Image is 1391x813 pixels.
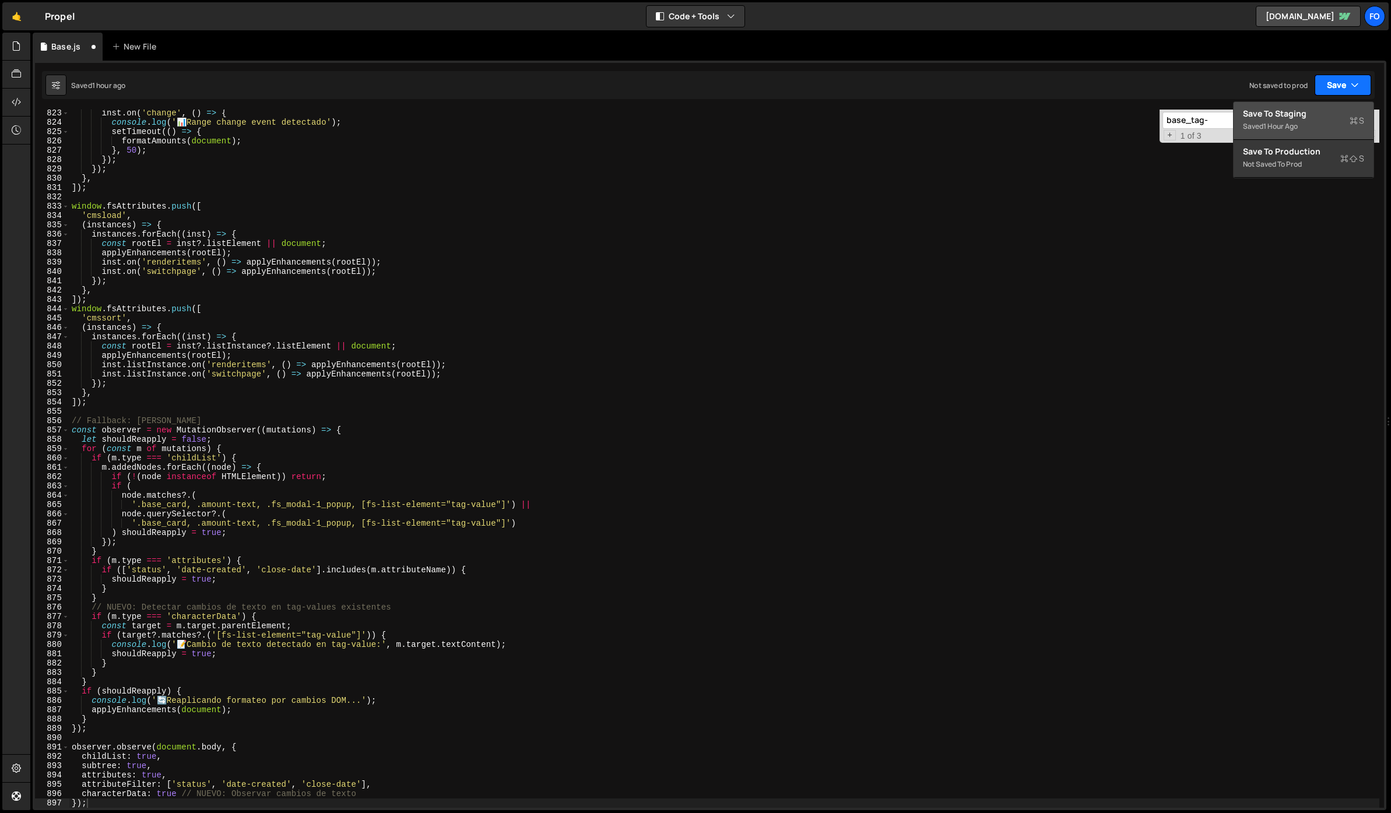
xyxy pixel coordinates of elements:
[35,463,69,472] div: 861
[35,425,69,435] div: 857
[35,509,69,519] div: 866
[35,733,69,742] div: 890
[647,6,744,27] button: Code + Tools
[35,780,69,789] div: 895
[71,80,125,90] div: Saved
[35,659,69,668] div: 882
[35,603,69,612] div: 876
[1364,6,1385,27] a: fo
[1164,130,1176,140] span: Toggle Replace mode
[1243,157,1364,171] div: Not saved to prod
[35,537,69,547] div: 869
[35,547,69,556] div: 870
[1256,6,1361,27] a: [DOMAIN_NAME]
[35,267,69,276] div: 840
[1243,108,1364,119] div: Save to Staging
[35,220,69,230] div: 835
[35,528,69,537] div: 868
[35,192,69,202] div: 832
[35,183,69,192] div: 831
[35,742,69,752] div: 891
[35,761,69,770] div: 893
[1350,115,1364,126] span: S
[35,379,69,388] div: 852
[1243,146,1364,157] div: Save to Production
[35,164,69,174] div: 829
[1162,112,1309,129] input: Search for
[45,9,75,23] div: Propel
[35,127,69,136] div: 825
[35,770,69,780] div: 894
[35,798,69,808] div: 897
[35,565,69,575] div: 872
[35,332,69,342] div: 847
[35,295,69,304] div: 843
[2,2,31,30] a: 🤙
[35,472,69,481] div: 862
[35,286,69,295] div: 842
[35,174,69,183] div: 830
[35,360,69,369] div: 850
[35,314,69,323] div: 845
[35,593,69,603] div: 875
[35,649,69,659] div: 881
[35,491,69,500] div: 864
[35,631,69,640] div: 879
[35,575,69,584] div: 873
[112,41,161,52] div: New File
[35,435,69,444] div: 858
[35,444,69,453] div: 859
[35,118,69,127] div: 824
[1243,119,1364,133] div: Saved
[35,500,69,509] div: 865
[35,230,69,239] div: 836
[35,155,69,164] div: 828
[1340,153,1364,164] span: S
[35,342,69,351] div: 848
[35,724,69,733] div: 889
[35,351,69,360] div: 849
[35,108,69,118] div: 823
[35,556,69,565] div: 871
[35,248,69,258] div: 838
[35,211,69,220] div: 834
[35,258,69,267] div: 839
[1176,131,1206,140] span: 1 of 3
[35,584,69,593] div: 874
[1234,140,1374,178] button: Save to ProductionS Not saved to prod
[35,388,69,397] div: 853
[35,136,69,146] div: 826
[92,80,126,90] div: 1 hour ago
[1249,80,1308,90] div: Not saved to prod
[35,407,69,416] div: 855
[35,687,69,696] div: 885
[35,640,69,649] div: 880
[35,696,69,705] div: 886
[35,416,69,425] div: 856
[35,612,69,621] div: 877
[1315,75,1371,96] button: Save
[1263,121,1298,131] div: 1 hour ago
[35,453,69,463] div: 860
[35,239,69,248] div: 837
[35,705,69,715] div: 887
[35,668,69,677] div: 883
[35,715,69,724] div: 888
[35,146,69,155] div: 827
[35,677,69,687] div: 884
[35,276,69,286] div: 841
[35,519,69,528] div: 867
[35,789,69,798] div: 896
[35,481,69,491] div: 863
[1234,102,1374,140] button: Save to StagingS Saved1 hour ago
[35,304,69,314] div: 844
[35,323,69,332] div: 846
[35,621,69,631] div: 878
[35,752,69,761] div: 892
[51,41,80,52] div: Base.js
[35,397,69,407] div: 854
[35,369,69,379] div: 851
[35,202,69,211] div: 833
